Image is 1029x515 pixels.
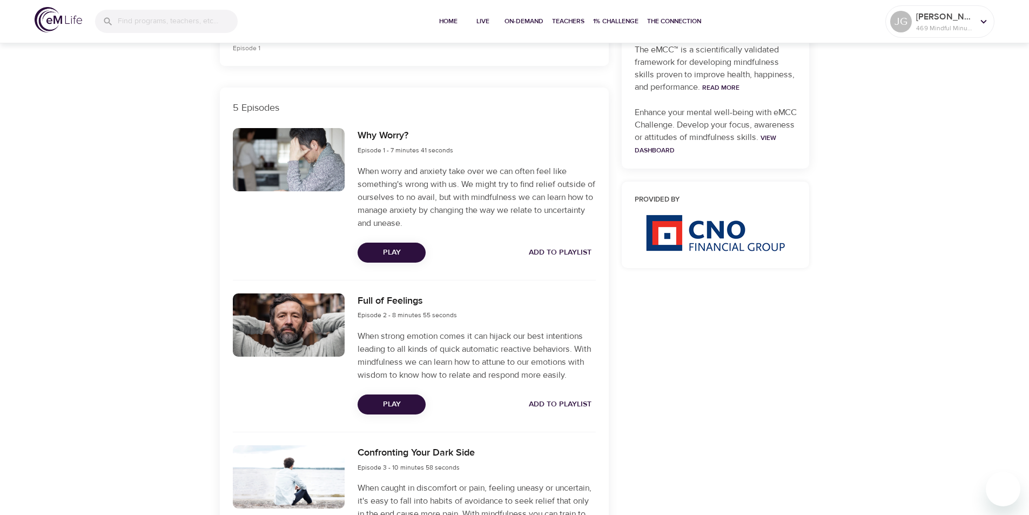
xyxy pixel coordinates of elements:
[358,330,595,382] p: When strong emotion comes it can hijack our best intentions leading to all kinds of quick automat...
[916,23,973,33] p: 469 Mindful Minutes
[233,43,502,53] p: Episode 1
[986,472,1020,506] iframe: Button to launch messaging window
[118,10,238,33] input: Find programs, teachers, etc...
[358,165,595,230] p: When worry and anxiety take over we can often feel like something's wrong with us. We might try t...
[358,463,460,472] span: Episode 3 - 10 minutes 58 seconds
[358,293,457,309] h6: Full of Feelings
[702,83,739,92] a: Read More
[890,11,912,32] div: JG
[916,10,973,23] p: [PERSON_NAME]
[35,7,82,32] img: logo
[645,215,785,251] img: CNO%20logo.png
[366,398,417,411] span: Play
[524,243,596,263] button: Add to Playlist
[470,16,496,27] span: Live
[552,16,584,27] span: Teachers
[358,146,453,155] span: Episode 1 - 7 minutes 41 seconds
[635,133,776,155] a: View Dashboard
[358,243,426,263] button: Play
[358,311,457,319] span: Episode 2 - 8 minutes 55 seconds
[647,16,701,27] span: The Connection
[635,44,797,93] p: The eMCC™ is a scientifically validated framework for developing mindfulness skills proven to imp...
[635,106,797,156] p: Enhance your mental well-being with eMCC Challenge. Develop your focus, awareness or attitudes of...
[635,195,797,206] h6: Provided by
[233,101,596,115] p: 5 Episodes
[435,16,461,27] span: Home
[366,246,417,259] span: Play
[524,394,596,414] button: Add to Playlist
[358,394,426,414] button: Play
[505,16,543,27] span: On-Demand
[529,398,591,411] span: Add to Playlist
[358,128,453,144] h6: Why Worry?
[529,246,591,259] span: Add to Playlist
[593,16,638,27] span: 1% Challenge
[358,445,475,461] h6: Confronting Your Dark Side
